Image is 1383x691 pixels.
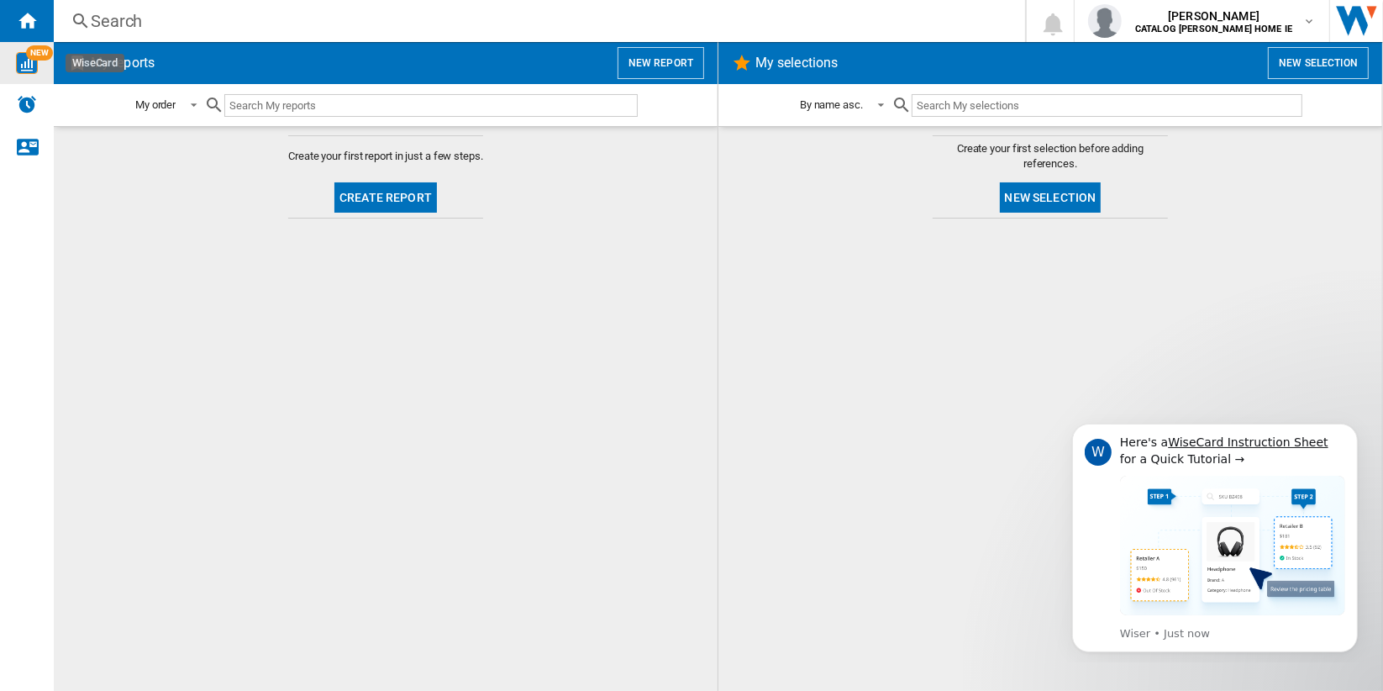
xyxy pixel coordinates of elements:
button: Create report [334,182,437,213]
div: My order [135,98,176,111]
span: Create your first selection before adding references. [933,141,1168,171]
button: New selection [1268,47,1369,79]
button: New selection [1000,182,1102,213]
input: Search My reports [224,94,638,117]
img: profile.jpg [1088,4,1122,38]
div: By name asc. [800,98,863,111]
h2: My selections [752,47,841,79]
button: New report [618,47,704,79]
img: wise-card.svg [16,52,38,74]
iframe: Intercom notifications message [1047,409,1383,662]
span: Create your first report in just a few steps. [288,149,483,164]
div: Search [91,9,981,33]
span: [PERSON_NAME] [1135,8,1292,24]
img: alerts-logo.svg [17,94,37,114]
b: CATALOG [PERSON_NAME] HOME IE [1135,24,1292,34]
span: NEW [26,45,53,61]
h2: My reports [87,47,158,79]
input: Search My selections [912,94,1302,117]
